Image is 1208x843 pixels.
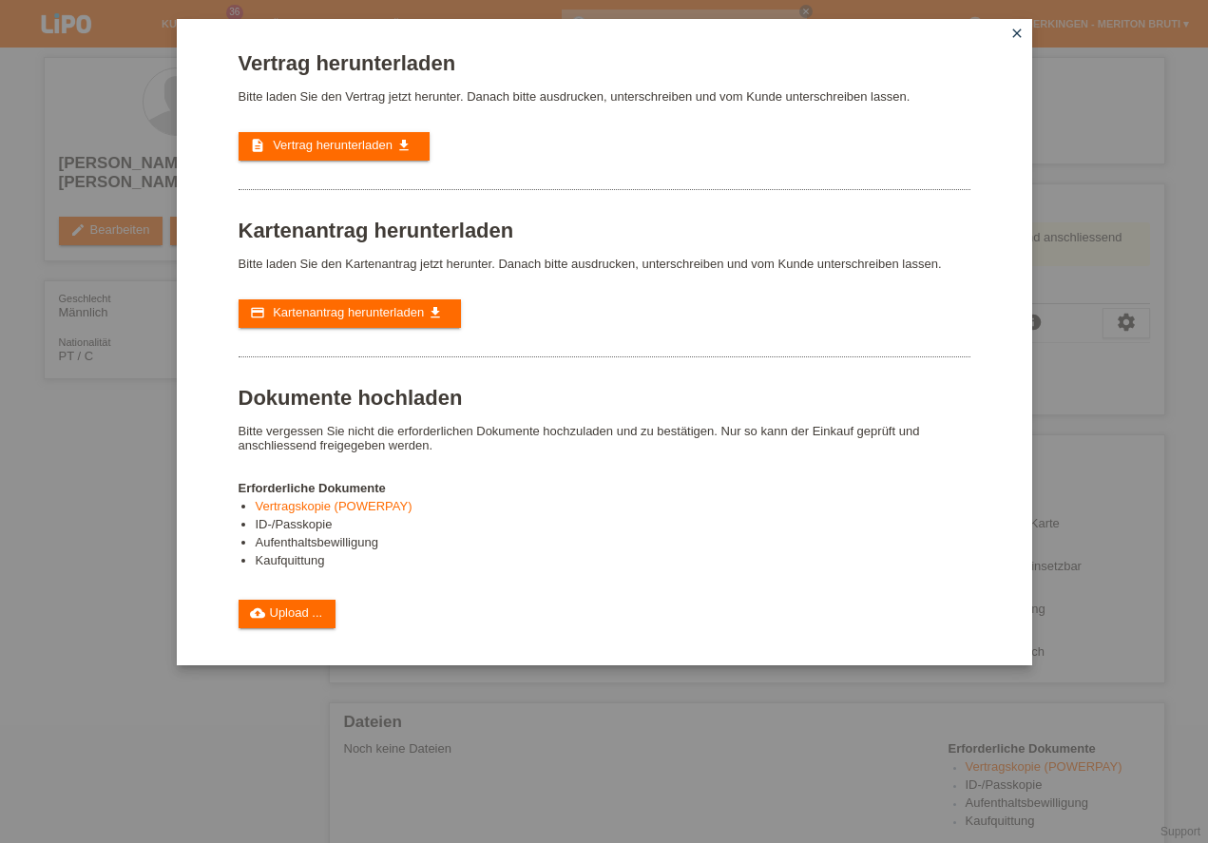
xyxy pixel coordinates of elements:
[256,499,412,513] a: Vertragskopie (POWERPAY)
[1005,24,1029,46] a: close
[1009,26,1025,41] i: close
[273,138,393,152] span: Vertrag herunterladen
[239,299,461,328] a: credit_card Kartenantrag herunterladen get_app
[239,219,970,242] h1: Kartenantrag herunterladen
[239,424,970,452] p: Bitte vergessen Sie nicht die erforderlichen Dokumente hochzuladen und zu bestätigen. Nur so kann...
[239,51,970,75] h1: Vertrag herunterladen
[239,600,336,628] a: cloud_uploadUpload ...
[396,138,412,153] i: get_app
[256,553,970,571] li: Kaufquittung
[250,138,265,153] i: description
[239,89,970,104] p: Bitte laden Sie den Vertrag jetzt herunter. Danach bitte ausdrucken, unterschreiben und vom Kunde...
[256,535,970,553] li: Aufenthaltsbewilligung
[239,257,970,271] p: Bitte laden Sie den Kartenantrag jetzt herunter. Danach bitte ausdrucken, unterschreiben und vom ...
[256,517,970,535] li: ID-/Passkopie
[250,605,265,621] i: cloud_upload
[239,386,970,410] h1: Dokumente hochladen
[239,132,430,161] a: description Vertrag herunterladen get_app
[239,481,970,495] h4: Erforderliche Dokumente
[428,305,443,320] i: get_app
[250,305,265,320] i: credit_card
[273,305,424,319] span: Kartenantrag herunterladen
